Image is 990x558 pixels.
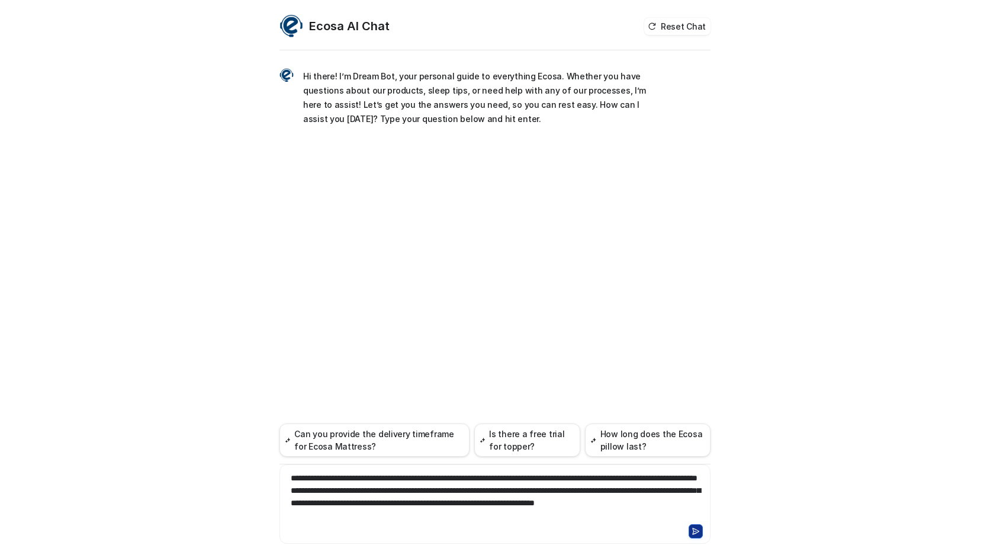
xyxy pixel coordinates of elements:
[309,18,390,34] h2: Ecosa AI Chat
[644,18,711,35] button: Reset Chat
[303,69,650,126] p: Hi there! I’m Dream Bot, your personal guide to everything Ecosa. Whether you have questions abou...
[279,14,303,38] img: Widget
[279,68,294,82] img: Widget
[279,424,470,457] button: Can you provide the delivery timeframe for Ecosa Mattress?
[585,424,711,457] button: How long does the Ecosa pillow last?
[474,424,580,457] button: Is there a free trial for topper?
